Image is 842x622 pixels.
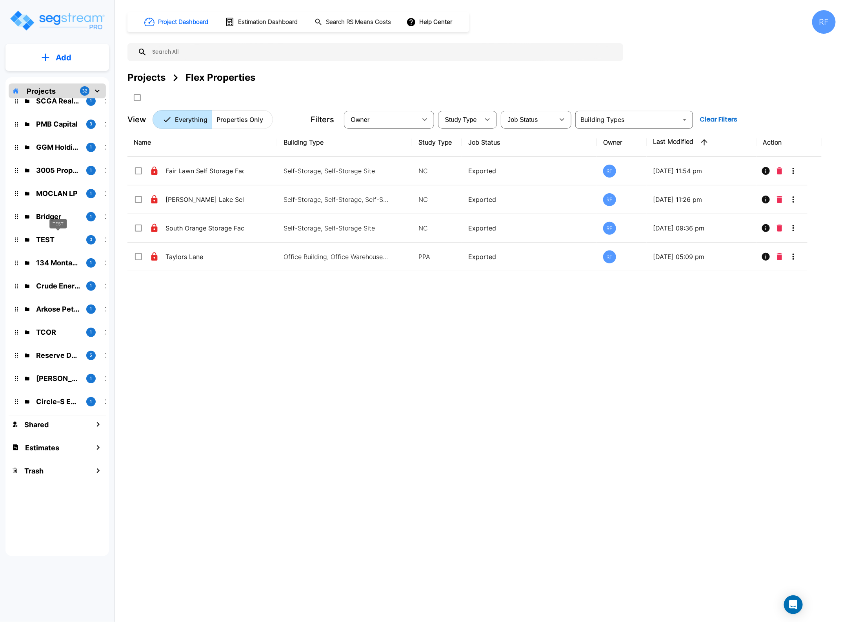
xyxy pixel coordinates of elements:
[405,15,455,29] button: Help Center
[90,306,92,312] p: 1
[647,128,757,157] th: Last Modified
[784,595,803,614] div: Open Intercom Messenger
[758,220,774,236] button: Info
[90,329,92,335] p: 1
[27,86,56,96] p: Projects
[502,109,554,131] div: Select
[284,195,389,204] p: Self-Storage, Self-Storage, Self-Storage, Self-Storage, Self-Storage Site
[165,252,244,261] p: Taylors Lane
[284,166,389,176] p: Self-Storage, Self-Storage Site
[653,223,750,233] p: [DATE] 09:36 pm
[129,90,145,105] button: SelectAll
[603,193,616,206] div: RF
[603,250,616,263] div: RF
[238,18,298,27] h1: Estimation Dashboard
[603,222,616,235] div: RF
[786,220,801,236] button: More-Options
[24,419,49,430] h1: Shared
[774,220,786,236] button: Delete
[127,128,277,157] th: Name
[36,165,80,176] p: 3005 Properties
[774,163,786,179] button: Delete
[351,116,370,123] span: Owner
[165,195,244,204] p: [PERSON_NAME] Lake Self Storage Facility
[786,249,801,265] button: More-Options
[462,128,597,157] th: Job Status
[468,252,591,261] p: Exported
[90,375,92,382] p: 1
[90,283,92,289] p: 1
[9,9,105,32] img: Logo
[757,128,822,157] th: Action
[36,373,80,384] p: Knott HN TN, LLC
[165,223,244,233] p: South Orange Storage Facility
[440,109,480,131] div: Select
[36,96,80,106] p: SCGA Realty LLC
[311,15,395,30] button: Search RS Means Costs
[679,114,690,125] button: Open
[49,219,67,229] div: TEST
[697,112,741,127] button: Clear Filters
[222,14,302,30] button: Estimation Dashboard
[346,109,417,131] div: Select
[158,18,208,27] h1: Project Dashboard
[277,128,412,157] th: Building Type
[147,43,619,61] input: Search All
[24,466,44,476] h1: Trash
[153,110,273,129] div: Platform
[141,13,213,31] button: Project Dashboard
[468,195,591,204] p: Exported
[153,110,212,129] button: Everything
[812,10,836,34] div: RF
[653,195,750,204] p: [DATE] 11:26 pm
[758,249,774,265] button: Info
[90,121,93,127] p: 3
[774,192,786,207] button: Delete
[36,350,80,361] p: Reserve Development
[5,46,109,69] button: Add
[418,166,456,176] p: NC
[468,166,591,176] p: Exported
[127,71,165,85] div: Projects
[90,259,92,266] p: 1
[165,166,244,176] p: Fair Lawn Self Storage Facility
[90,398,92,405] p: 1
[758,192,774,207] button: Info
[216,115,263,124] p: Properties Only
[653,166,750,176] p: [DATE] 11:54 pm
[418,195,456,204] p: NC
[786,192,801,207] button: More-Options
[758,163,774,179] button: Info
[36,142,80,152] p: GGM Holdings
[418,252,456,261] p: PPA
[326,18,391,27] h1: Search RS Means Costs
[36,211,80,222] p: Bridger
[36,304,80,314] p: Arkose Petroleum
[597,128,647,157] th: Owner
[175,115,207,124] p: Everything
[36,281,80,291] p: Crude Energy
[185,71,255,85] div: Flex Properties
[90,144,92,151] p: 1
[786,163,801,179] button: More-Options
[56,52,71,63] p: Add
[445,116,477,123] span: Study Type
[412,128,462,157] th: Study Type
[212,110,273,129] button: Properties Only
[36,327,80,337] p: TCOR
[90,236,93,243] p: 0
[508,116,538,123] span: Job Status
[25,442,59,453] h1: Estimates
[284,223,389,233] p: Self-Storage, Self-Storage Site
[468,223,591,233] p: Exported
[653,252,750,261] p: [DATE] 05:09 pm
[36,119,80,129] p: PMB Capital
[578,114,678,125] input: Building Types
[284,252,389,261] p: Office Building, Office Warehouse/Light Mftg Building, Office Site
[36,396,80,407] p: Circle-S Energy
[36,188,80,199] p: MOCLAN LP
[90,98,92,104] p: 1
[90,213,92,220] p: 1
[90,190,92,197] p: 1
[82,88,87,94] p: 32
